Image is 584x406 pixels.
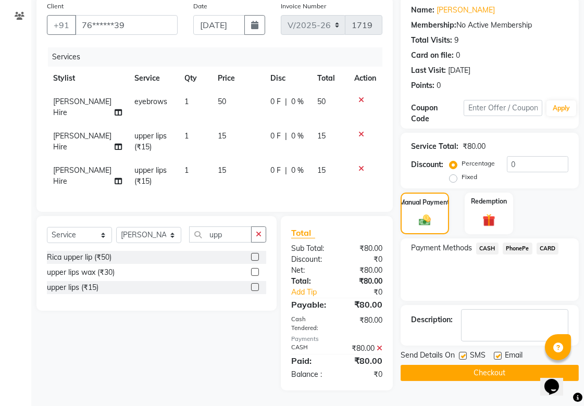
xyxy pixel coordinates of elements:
[400,198,450,207] label: Manual Payment
[448,65,470,76] div: [DATE]
[291,227,315,238] span: Total
[337,354,391,367] div: ₹80.00
[283,254,337,265] div: Discount:
[537,243,559,255] span: CARD
[184,166,189,175] span: 1
[285,131,287,142] span: |
[47,2,64,11] label: Client
[291,131,304,142] span: 0 %
[463,141,486,152] div: ₹80.00
[218,166,226,175] span: 15
[337,315,391,333] div: ₹80.00
[411,65,446,76] div: Last Visit:
[53,131,111,151] span: [PERSON_NAME] Hire
[75,15,178,35] input: Search by Name/Mobile/Email/Code
[218,97,226,106] span: 50
[411,5,434,16] div: Name:
[47,67,128,90] th: Stylist
[134,97,167,106] span: eyebrows
[411,20,568,31] div: No Active Membership
[464,100,542,116] input: Enter Offer / Coupon Code
[270,165,281,176] span: 0 F
[456,50,460,61] div: 0
[503,243,532,255] span: PhonePe
[540,364,574,396] iframe: chat widget
[283,287,346,298] a: Add Tip
[193,2,207,11] label: Date
[462,159,495,168] label: Percentage
[337,276,391,287] div: ₹80.00
[337,254,391,265] div: ₹0
[178,67,212,90] th: Qty
[411,159,443,170] div: Discount:
[411,103,464,124] div: Coupon Code
[283,315,337,333] div: Cash Tendered:
[184,97,189,106] span: 1
[311,67,348,90] th: Total
[346,287,390,298] div: ₹0
[264,67,311,90] th: Disc
[317,131,326,141] span: 15
[47,15,76,35] button: +91
[401,350,455,363] span: Send Details On
[337,369,391,380] div: ₹0
[53,97,111,117] span: [PERSON_NAME] Hire
[47,282,98,293] div: upper lips (₹15)
[462,172,477,182] label: Fixed
[415,213,434,227] img: _cash.svg
[411,314,453,325] div: Description:
[47,252,111,263] div: Rica upper lip (₹50)
[128,67,179,90] th: Service
[479,212,500,228] img: _gift.svg
[317,97,326,106] span: 50
[348,67,382,90] th: Action
[437,5,495,16] a: [PERSON_NAME]
[53,166,111,186] span: [PERSON_NAME] Hire
[283,354,337,367] div: Paid:
[411,50,454,61] div: Card on file:
[48,47,390,67] div: Services
[411,141,458,152] div: Service Total:
[337,343,391,354] div: ₹80.00
[546,100,576,116] button: Apply
[401,365,579,381] button: Checkout
[283,276,337,287] div: Total:
[283,369,337,380] div: Balance :
[184,131,189,141] span: 1
[337,265,391,276] div: ₹80.00
[47,267,115,278] div: upper lips wax (₹30)
[189,226,252,243] input: Search or Scan
[454,35,458,46] div: 9
[134,131,167,151] span: upper lips (₹15)
[291,96,304,107] span: 0 %
[471,197,507,206] label: Redemption
[411,80,434,91] div: Points:
[411,243,472,253] span: Payment Methods
[337,243,391,254] div: ₹80.00
[281,2,326,11] label: Invoice Number
[283,265,337,276] div: Net:
[470,350,486,363] span: SMS
[505,350,523,363] span: Email
[270,131,281,142] span: 0 F
[437,80,441,91] div: 0
[134,166,167,186] span: upper lips (₹15)
[283,243,337,254] div: Sub Total:
[411,35,452,46] div: Total Visits:
[285,96,287,107] span: |
[283,298,337,311] div: Payable:
[291,335,382,344] div: Payments
[337,298,391,311] div: ₹80.00
[218,131,226,141] span: 15
[291,165,304,176] span: 0 %
[212,67,264,90] th: Price
[476,243,499,255] span: CASH
[285,165,287,176] span: |
[283,343,337,354] div: CASH
[270,96,281,107] span: 0 F
[411,20,456,31] div: Membership:
[317,166,326,175] span: 15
